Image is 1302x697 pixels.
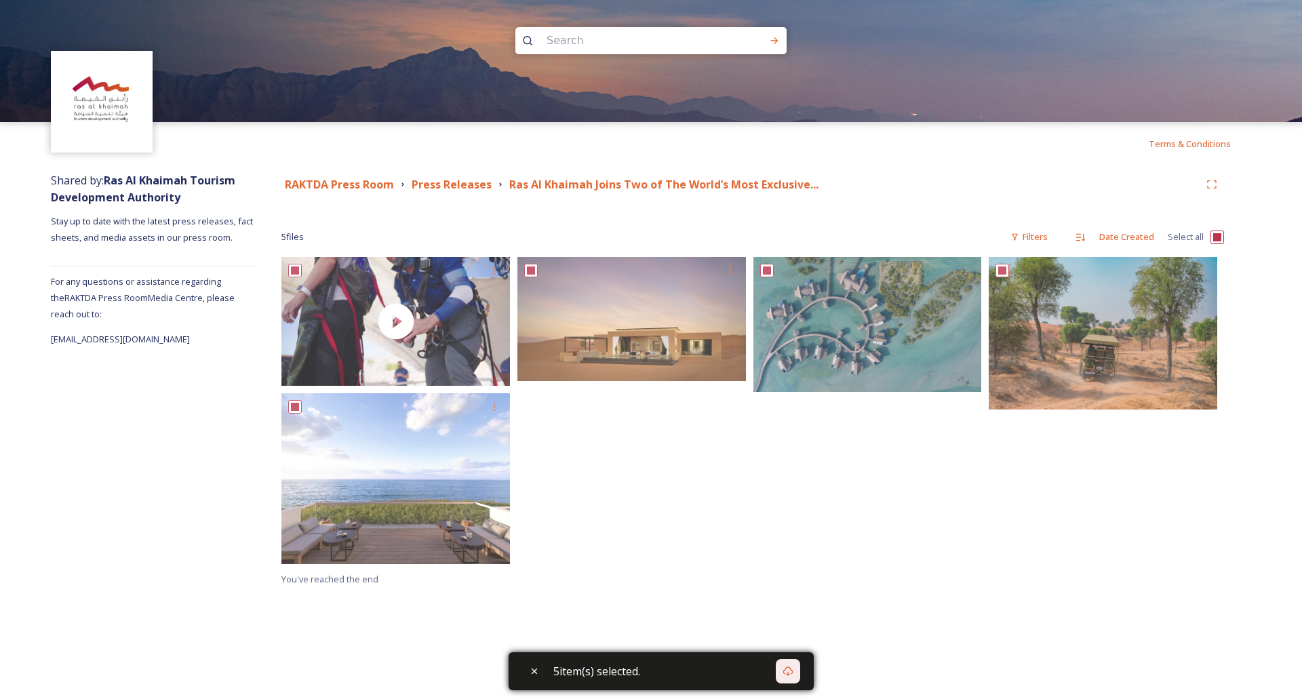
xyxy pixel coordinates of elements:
span: Stay up to date with the latest press releases, fact sheets, and media assets in our press room. [51,215,255,243]
span: For any questions or assistance regarding the RAKTDA Press Room Media Centre, please reach out to: [51,275,235,320]
img: The Ritz-Carlton Ras Al Khaimah, Al Wadi Desert Signature Villa Exterior.jpg [517,257,746,381]
span: 5 file s [281,231,304,243]
div: Date Created [1092,224,1161,250]
img: Logo_RAKTDA_RGB-01.png [53,53,151,151]
img: Anantara Mina Al Arab Ras Al Khaimah Resort Guest Room Over Water Pool Villa Aerial.tif [753,257,982,392]
input: Search [540,26,726,56]
span: 5 item(s) selected. [553,663,640,679]
span: You've reached the end [281,573,378,585]
span: Terms & Conditions [1149,138,1231,150]
img: thumbnail [281,257,510,386]
img: Family Villa Shared Terrace.jpg [281,393,510,565]
strong: Ras Al Khaimah Joins Two of The World’s Most Exclusive... [509,177,818,192]
span: Select all [1168,231,1204,243]
span: Shared by: [51,173,235,205]
img: Ritz Carlton Ras Al Khaimah Al Wadi -BD Desert Shoot (3).jpg [989,257,1217,410]
span: [EMAIL_ADDRESS][DOMAIN_NAME] [51,333,190,345]
div: Filters [1004,224,1054,250]
strong: RAKTDA Press Room [285,177,394,192]
strong: Ras Al Khaimah Tourism Development Authority [51,173,235,205]
strong: Press Releases [412,177,492,192]
a: Terms & Conditions [1149,136,1251,152]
